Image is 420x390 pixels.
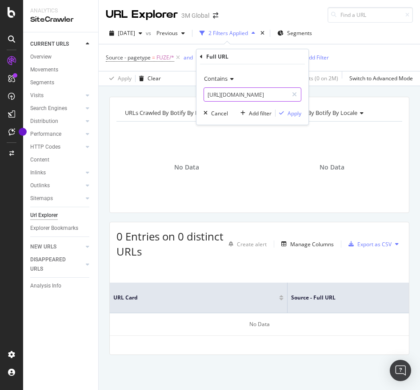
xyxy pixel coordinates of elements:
[268,106,395,120] h4: URLs Crawled By Botify By locale
[30,168,46,177] div: Inlinks
[30,91,44,100] div: Visits
[30,155,49,165] div: Content
[249,110,272,117] div: Add filter
[30,117,58,126] div: Distribution
[152,54,155,61] span: =
[349,75,413,82] div: Switch to Advanced Mode
[30,91,83,100] a: Visits
[30,168,83,177] a: Inlinks
[106,54,151,61] span: Source - pagetype
[30,39,69,49] div: CURRENT URLS
[30,15,91,25] div: SiteCrawler
[213,12,218,19] div: arrow-right-arrow-left
[30,194,53,203] div: Sitemaps
[30,117,83,126] a: Distribution
[30,65,58,75] div: Movements
[345,237,392,251] button: Export as CSV
[30,65,92,75] a: Movements
[118,75,132,82] div: Apply
[30,181,50,190] div: Outlinks
[259,29,266,38] div: times
[30,255,75,274] div: DISAPPEARED URLS
[305,54,329,61] div: Add Filter
[30,104,67,113] div: Search Engines
[208,29,248,37] div: 2 Filters Applied
[346,71,413,86] button: Switch to Advanced Mode
[110,313,409,336] div: No Data
[181,11,209,20] div: 3M Global
[204,75,228,83] span: Contains
[19,128,27,136] div: Tooltip anchor
[276,109,301,118] button: Apply
[30,104,83,113] a: Search Engines
[293,52,329,63] button: Add Filter
[390,360,411,381] div: Open Intercom Messenger
[30,7,91,15] div: Analytics
[30,39,83,49] a: CURRENT URLS
[116,229,224,259] span: 0 Entries on 0 distinct URLs
[206,53,228,60] div: Full URL
[357,240,392,248] div: Export as CSV
[153,26,188,40] button: Previous
[174,163,199,172] span: No Data
[30,242,83,252] a: NEW URLS
[123,106,249,120] h4: URLs Crawled By Botify By pagetype
[30,242,56,252] div: NEW URLS
[30,130,83,139] a: Performance
[113,294,277,302] span: URL Card
[200,109,228,118] button: Cancel
[146,29,153,37] span: vs
[30,130,61,139] div: Performance
[30,211,58,220] div: Url Explorer
[237,109,272,118] button: Add filter
[30,155,92,165] a: Content
[30,52,92,62] a: Overview
[287,29,312,37] span: Segments
[328,7,413,23] input: Find a URL
[30,142,83,152] a: HTTP Codes
[106,71,132,86] button: Apply
[30,281,61,291] div: Analysis Info
[196,26,259,40] button: 2 Filters Applied
[148,75,161,82] div: Clear
[290,240,334,248] div: Manage Columns
[125,109,220,117] span: URLs Crawled By Botify By pagetype
[106,26,146,40] button: [DATE]
[156,51,174,64] span: FUZE/*
[292,75,338,82] div: 0 % Visits ( 0 on 2M )
[30,78,54,87] div: Segments
[30,224,92,233] a: Explorer Bookmarks
[30,224,78,233] div: Explorer Bookmarks
[225,237,267,251] button: Create alert
[30,194,83,203] a: Sitemaps
[106,7,178,22] div: URL Explorer
[30,181,83,190] a: Outlinks
[153,29,178,37] span: Previous
[30,211,92,220] a: Url Explorer
[270,109,357,117] span: URLs Crawled By Botify By locale
[184,53,193,62] button: and
[237,240,267,248] div: Create alert
[118,29,135,37] span: 2025 Aug. 17th
[274,26,316,40] button: Segments
[30,281,92,291] a: Analysis Info
[30,255,83,274] a: DISAPPEARED URLS
[30,78,92,87] a: Segments
[211,110,228,117] div: Cancel
[320,163,344,172] span: No Data
[136,71,161,86] button: Clear
[288,110,301,117] div: Apply
[30,52,52,62] div: Overview
[184,54,193,61] div: and
[278,239,334,249] button: Manage Columns
[30,142,60,152] div: HTTP Codes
